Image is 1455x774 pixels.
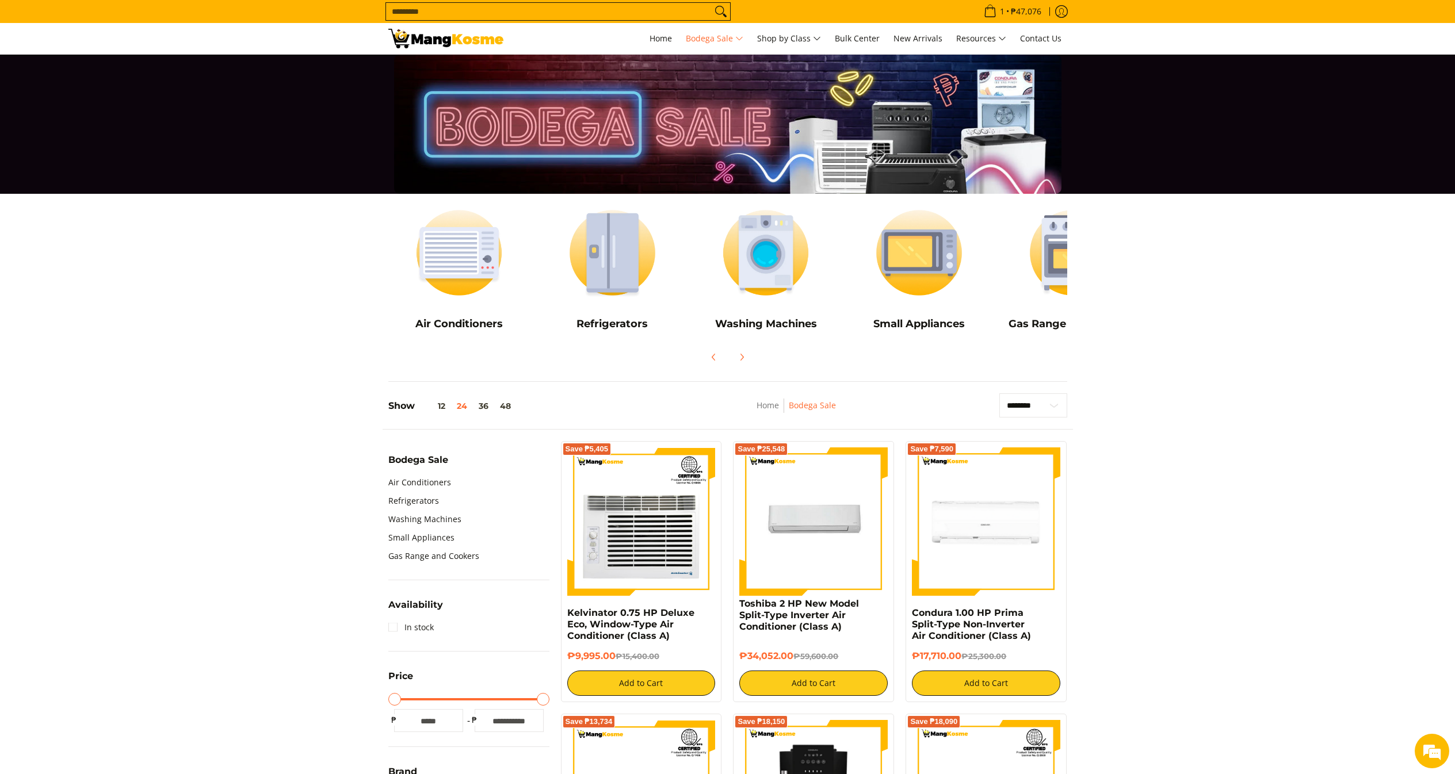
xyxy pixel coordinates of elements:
button: Search [712,3,730,20]
span: Bulk Center [835,33,880,44]
span: Availability [388,600,443,610]
a: Small Appliances [388,528,455,547]
h6: ₱9,995.00 [567,650,716,662]
button: 12 [415,401,451,411]
button: 36 [473,401,494,411]
span: Home [650,33,672,44]
span: Save ₱25,548 [738,446,785,453]
span: ₱ [388,714,400,726]
a: Resources [950,23,1012,54]
a: Bodega Sale [680,23,749,54]
a: Air Conditioners Air Conditioners [388,200,530,339]
span: Save ₱5,405 [566,446,609,453]
button: 48 [494,401,517,411]
span: • [980,5,1045,18]
a: Toshiba 2 HP New Model Split-Type Inverter Air Conditioner (Class A) [739,598,859,632]
summary: Open [388,672,413,689]
h5: Show [388,400,517,412]
span: Save ₱7,590 [910,446,953,453]
a: Shop by Class [751,23,827,54]
button: Add to Cart [912,670,1060,696]
span: Price [388,672,413,681]
span: New Arrivals [893,33,942,44]
img: Refrigerators [541,200,683,306]
img: Cookers [1002,200,1144,306]
span: ₱ [469,714,480,726]
nav: Main Menu [515,23,1067,54]
span: Save ₱13,734 [566,718,613,725]
a: Gas Range and Cookers [388,547,479,565]
span: Resources [956,32,1006,46]
del: ₱59,600.00 [793,652,838,661]
nav: Breadcrumbs [680,399,913,424]
span: 1 [998,7,1006,16]
span: Shop by Class [757,32,821,46]
button: Add to Cart [739,670,888,696]
a: Small Appliances Small Appliances [848,200,990,339]
a: Bodega Sale [789,400,836,411]
del: ₱15,400.00 [616,652,659,661]
a: Refrigerators Refrigerators [541,200,683,339]
span: Bodega Sale [686,32,743,46]
a: Washing Machines Washing Machines [695,200,837,339]
img: Small Appliances [848,200,990,306]
h5: Washing Machines [695,317,837,331]
summary: Open [388,600,443,618]
a: New Arrivals [888,23,948,54]
a: Air Conditioners [388,473,451,492]
button: Previous [701,344,727,370]
img: Bodega Sale l Mang Kosme: Cost-Efficient &amp; Quality Home Appliances [388,29,503,48]
a: Kelvinator 0.75 HP Deluxe Eco, Window-Type Air Conditioner (Class A) [567,607,694,641]
span: Save ₱18,150 [738,718,785,725]
h5: Small Appliances [848,317,990,331]
del: ₱25,300.00 [961,652,1006,661]
a: Bulk Center [829,23,885,54]
span: ₱47,076 [1009,7,1043,16]
h5: Air Conditioners [388,317,530,331]
span: Save ₱18,090 [910,718,957,725]
img: Kelvinator 0.75 HP Deluxe Eco, Window-Type Air Conditioner (Class A) [567,447,716,596]
h5: Refrigerators [541,317,683,331]
h5: Gas Range and Cookers [1002,317,1144,331]
a: Home [757,400,779,411]
a: Contact Us [1014,23,1067,54]
span: Bodega Sale [388,455,448,465]
button: Add to Cart [567,670,716,696]
img: Condura 1.00 HP Prima Split-Type Non-Inverter Air Conditioner (Class A) [912,447,1060,596]
summary: Open [388,455,448,473]
a: Refrigerators [388,492,439,510]
img: Washing Machines [695,200,837,306]
a: Home [644,23,678,54]
h6: ₱34,052.00 [739,650,888,662]
a: Condura 1.00 HP Prima Split-Type Non-Inverter Air Conditioner (Class A) [912,607,1031,641]
img: Air Conditioners [388,200,530,306]
a: Washing Machines [388,510,461,528]
a: Cookers Gas Range and Cookers [1002,200,1144,339]
a: In stock [388,618,434,637]
img: Toshiba 2 HP New Model Split-Type Inverter Air Conditioner (Class A) [739,447,888,596]
button: 24 [451,401,473,411]
button: Next [729,344,754,370]
h6: ₱17,710.00 [912,650,1060,662]
span: Contact Us [1020,33,1061,44]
